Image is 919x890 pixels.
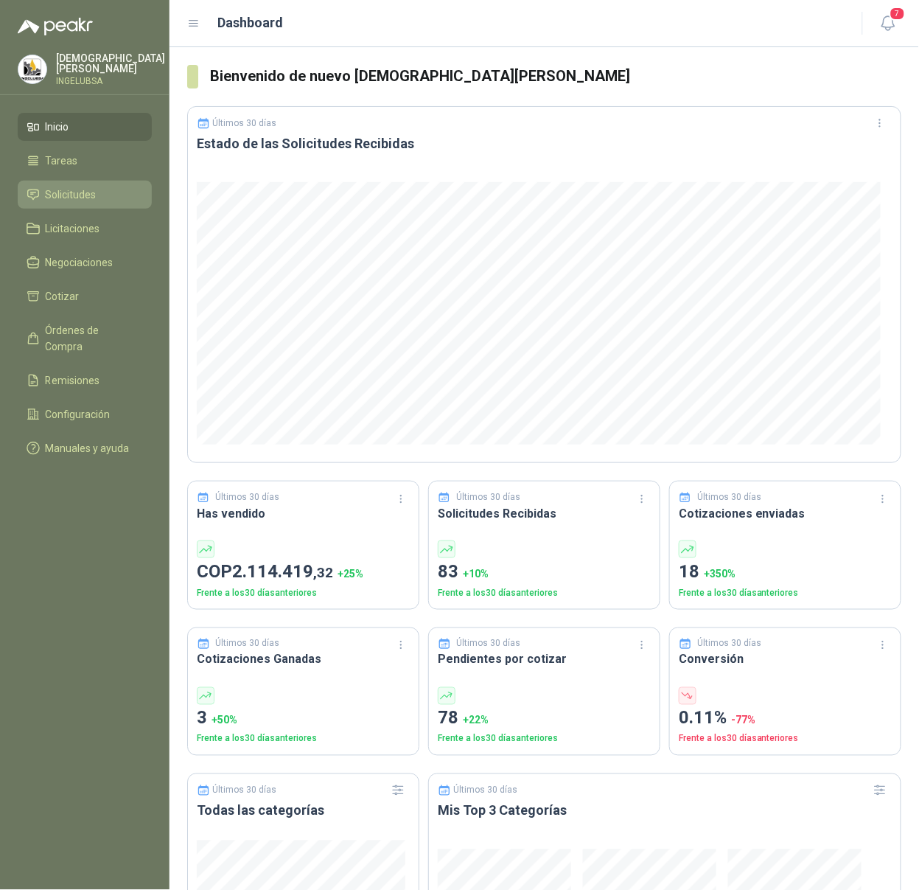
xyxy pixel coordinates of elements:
[679,732,892,746] p: Frente a los 30 días anteriores
[46,119,69,135] span: Inicio
[731,715,755,726] span: -77 %
[18,113,152,141] a: Inicio
[197,705,410,733] p: 3
[218,13,284,33] h1: Dashboard
[338,568,363,580] span: + 25 %
[18,18,93,35] img: Logo peakr
[438,504,651,523] h3: Solicitudes Recibidas
[46,153,78,169] span: Tareas
[698,637,762,651] p: Últimos 30 días
[46,187,97,203] span: Solicitudes
[679,650,892,669] h3: Conversión
[18,366,152,394] a: Remisiones
[56,53,165,74] p: [DEMOGRAPHIC_DATA] [PERSON_NAME]
[213,118,277,128] p: Últimos 30 días
[46,372,100,389] span: Remisiones
[18,434,152,462] a: Manuales y ayuda
[438,586,651,600] p: Frente a los 30 días anteriores
[210,65,901,88] h3: Bienvenido de nuevo [DEMOGRAPHIC_DATA][PERSON_NAME]
[197,586,410,600] p: Frente a los 30 días anteriores
[216,637,280,651] p: Últimos 30 días
[313,564,333,581] span: ,32
[457,490,521,504] p: Últimos 30 días
[232,561,333,582] span: 2.114.419
[197,650,410,669] h3: Cotizaciones Ganadas
[46,440,130,456] span: Manuales y ayuda
[704,568,735,580] span: + 350 %
[457,637,521,651] p: Últimos 30 días
[197,558,410,586] p: COP
[438,650,651,669] h3: Pendientes por cotizar
[679,504,892,523] h3: Cotizaciones enviadas
[679,586,892,600] p: Frente a los 30 días anteriores
[197,732,410,746] p: Frente a los 30 días anteriores
[46,322,138,355] span: Órdenes de Compra
[875,10,901,37] button: 7
[46,288,80,305] span: Cotizar
[46,254,113,271] span: Negociaciones
[18,400,152,428] a: Configuración
[18,215,152,243] a: Licitaciones
[18,147,152,175] a: Tareas
[454,785,518,796] p: Últimos 30 días
[197,135,892,153] h3: Estado de las Solicitudes Recibidas
[18,55,46,83] img: Company Logo
[18,282,152,310] a: Cotizar
[18,248,152,277] a: Negociaciones
[212,715,237,726] span: + 50 %
[197,802,410,820] h3: Todas las categorías
[46,406,111,423] span: Configuración
[438,732,651,746] p: Frente a los 30 días anteriores
[463,715,489,726] span: + 22 %
[438,802,892,820] h3: Mis Top 3 Categorías
[197,504,410,523] h3: Has vendido
[463,568,489,580] span: + 10 %
[698,490,762,504] p: Últimos 30 días
[438,558,651,586] p: 83
[213,785,277,796] p: Últimos 30 días
[18,316,152,361] a: Órdenes de Compra
[438,705,651,733] p: 78
[18,181,152,209] a: Solicitudes
[46,220,100,237] span: Licitaciones
[679,558,892,586] p: 18
[56,77,165,86] p: INGELUBSA
[216,490,280,504] p: Últimos 30 días
[890,7,906,21] span: 7
[679,705,892,733] p: 0.11%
